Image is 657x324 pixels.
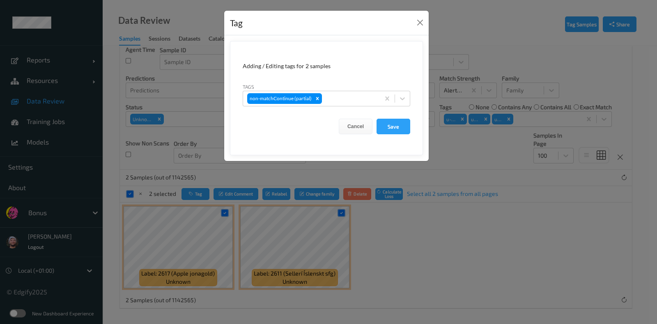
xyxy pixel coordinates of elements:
div: Remove non-matchContinue (partial) [313,93,322,104]
button: Close [414,17,426,28]
button: Save [377,119,410,134]
div: Tag [230,16,243,30]
div: Adding / Editing tags for 2 samples [243,62,410,70]
label: Tags [243,83,254,90]
div: non-matchContinue (partial) [247,93,313,104]
button: Cancel [339,119,372,134]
